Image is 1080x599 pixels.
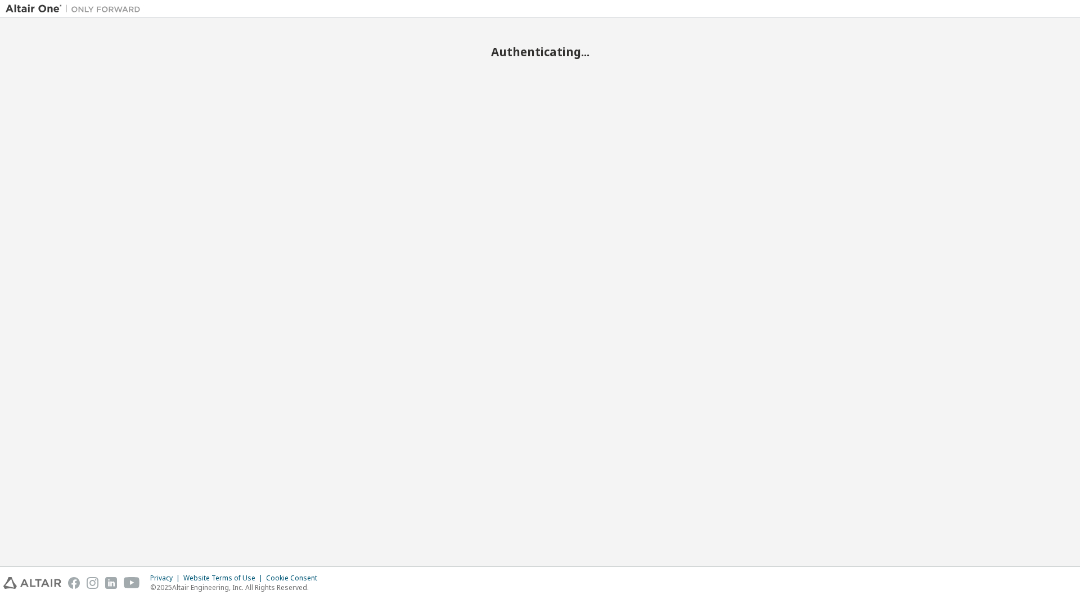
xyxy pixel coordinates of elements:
img: youtube.svg [124,577,140,589]
img: facebook.svg [68,577,80,589]
img: altair_logo.svg [3,577,61,589]
div: Cookie Consent [266,574,324,583]
img: linkedin.svg [105,577,117,589]
p: © 2025 Altair Engineering, Inc. All Rights Reserved. [150,583,324,592]
img: Altair One [6,3,146,15]
img: instagram.svg [87,577,98,589]
h2: Authenticating... [6,44,1074,59]
div: Website Terms of Use [183,574,266,583]
div: Privacy [150,574,183,583]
